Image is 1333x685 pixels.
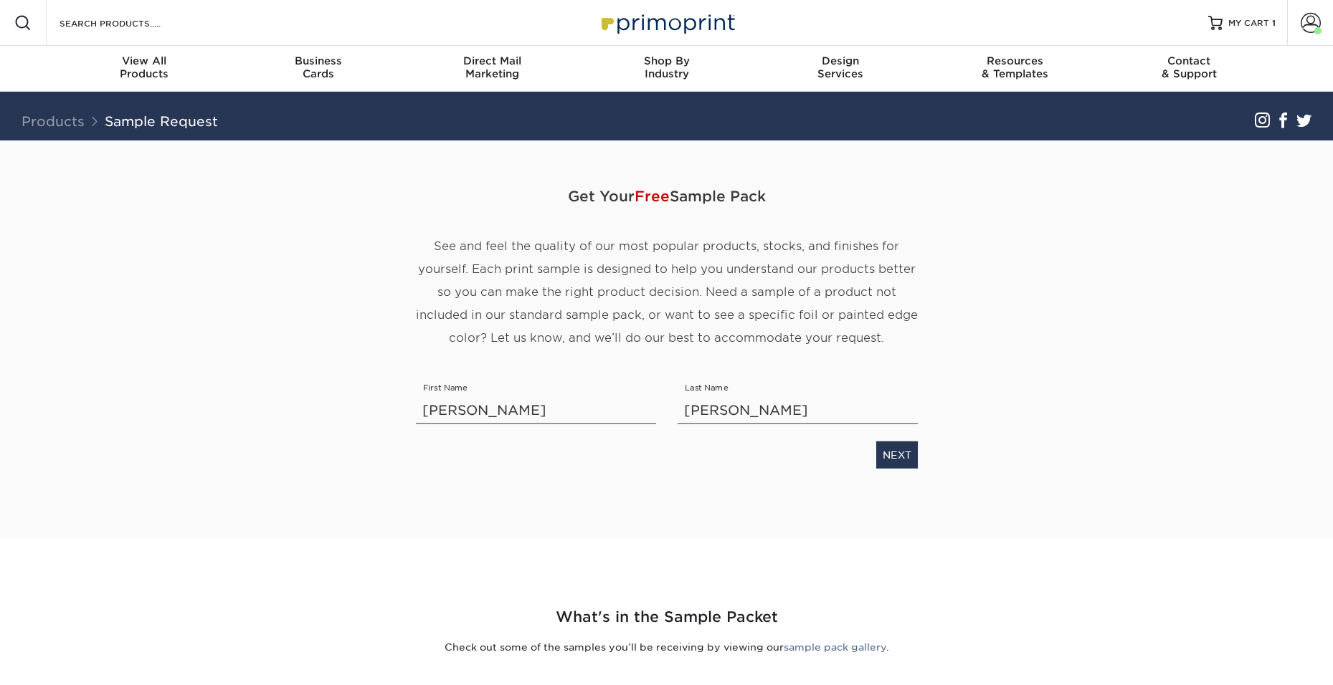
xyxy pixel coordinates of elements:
[928,54,1102,80] div: & Templates
[105,113,218,129] a: Sample Request
[416,239,918,345] span: See and feel the quality of our most popular products, stocks, and finishes for yourself. Each pr...
[579,54,754,80] div: Industry
[231,46,405,92] a: BusinessCards
[231,54,405,67] span: Business
[754,54,928,67] span: Design
[928,46,1102,92] a: Resources& Templates
[579,46,754,92] a: Shop ByIndustry
[754,46,928,92] a: DesignServices
[1272,18,1276,28] span: 1
[595,7,739,38] img: Primoprint
[405,54,579,80] div: Marketing
[405,54,579,67] span: Direct Mail
[1102,54,1276,80] div: & Support
[1102,46,1276,92] a: Contact& Support
[57,46,232,92] a: View AllProducts
[1102,54,1276,67] span: Contact
[405,46,579,92] a: Direct MailMarketing
[231,54,405,80] div: Cards
[57,54,232,80] div: Products
[928,54,1102,67] span: Resources
[247,640,1086,654] p: Check out some of the samples you’ll be receiving by viewing our .
[57,54,232,67] span: View All
[754,54,928,80] div: Services
[784,641,886,653] a: sample pack gallery
[876,441,918,469] a: NEXT
[58,14,198,32] input: SEARCH PRODUCTS.....
[22,113,85,129] a: Products
[635,188,670,205] span: Free
[579,54,754,67] span: Shop By
[416,175,918,218] span: Get Your Sample Pack
[247,606,1086,628] h2: What's in the Sample Packet
[1228,17,1269,29] span: MY CART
